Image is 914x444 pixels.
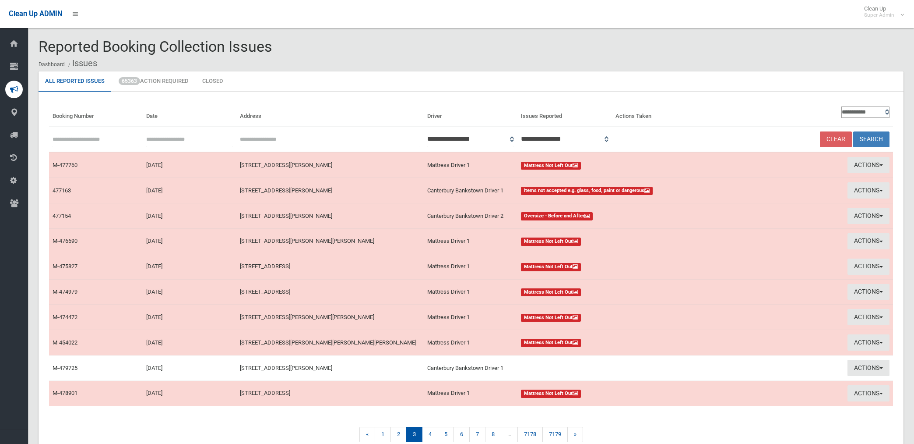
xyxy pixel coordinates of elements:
[143,279,236,305] td: [DATE]
[53,288,77,295] a: M-474979
[847,385,889,401] button: Actions
[521,187,653,195] span: Items not accepted e.g. glass, food, paint or dangerous
[424,279,517,305] td: Mattress Driver 1
[424,102,517,126] th: Driver
[143,330,236,355] td: [DATE]
[424,254,517,279] td: Mattress Driver 1
[424,203,517,229] td: Canterbury Bankstown Driver 2
[53,187,71,194] a: 477163
[612,102,706,126] th: Actions Taken
[847,182,889,199] button: Actions
[236,178,424,203] td: [STREET_ADDRESS][PERSON_NAME]
[143,178,236,203] td: [DATE]
[236,228,424,254] td: [STREET_ADDRESS][PERSON_NAME][PERSON_NAME]
[521,339,581,347] span: Mattress Not Left Out
[236,305,424,330] td: [STREET_ADDRESS][PERSON_NAME][PERSON_NAME]
[406,427,422,442] span: 3
[375,427,391,442] a: 1
[567,427,583,442] a: »
[143,355,236,381] td: [DATE]
[53,238,77,244] a: M-476690
[521,185,702,196] a: Items not accepted e.g. glass, food, paint or dangerous
[53,314,77,320] a: M-474472
[517,102,612,126] th: Issues Reported
[521,337,702,348] a: Mattress Not Left Out
[521,238,581,246] span: Mattress Not Left Out
[112,71,195,92] a: 65363Action Required
[521,236,702,246] a: Mattress Not Left Out
[847,157,889,173] button: Actions
[847,233,889,249] button: Actions
[236,381,424,406] td: [STREET_ADDRESS]
[66,55,97,71] li: Issues
[143,228,236,254] td: [DATE]
[517,427,543,442] a: 7178
[143,102,236,126] th: Date
[143,203,236,229] td: [DATE]
[521,212,593,220] span: Oversize - Before and After
[424,305,517,330] td: Mattress Driver 1
[143,254,236,279] td: [DATE]
[196,71,229,92] a: Closed
[119,77,140,85] span: 65363
[501,427,518,442] span: ...
[847,208,889,224] button: Actions
[521,388,702,398] a: Mattress Not Left Out
[53,365,77,371] a: M-479725
[390,427,407,442] a: 2
[521,263,581,271] span: Mattress Not Left Out
[847,334,889,351] button: Actions
[53,162,77,168] a: M-477760
[853,131,889,148] button: Search
[847,284,889,300] button: Actions
[424,330,517,355] td: Mattress Driver 1
[847,309,889,325] button: Actions
[521,261,702,272] a: Mattress Not Left Out
[53,213,71,219] a: 477154
[521,288,581,297] span: Mattress Not Left Out
[521,162,581,170] span: Mattress Not Left Out
[424,152,517,178] td: Mattress Driver 1
[438,427,454,442] a: 5
[864,12,894,18] small: Super Admin
[49,102,143,126] th: Booking Number
[847,259,889,275] button: Actions
[453,427,470,442] a: 6
[521,160,702,170] a: Mattress Not Left Out
[521,211,702,221] a: Oversize - Before and After
[9,10,62,18] span: Clean Up ADMIN
[143,152,236,178] td: [DATE]
[53,263,77,270] a: M-475827
[424,228,517,254] td: Mattress Driver 1
[847,360,889,376] button: Actions
[424,355,517,381] td: Canterbury Bankstown Driver 1
[143,381,236,406] td: [DATE]
[236,254,424,279] td: [STREET_ADDRESS]
[143,305,236,330] td: [DATE]
[542,427,568,442] a: 7179
[820,131,852,148] a: Clear
[53,390,77,396] a: M-478901
[53,339,77,346] a: M-454022
[39,71,111,92] a: All Reported Issues
[236,330,424,355] td: [STREET_ADDRESS][PERSON_NAME][PERSON_NAME][PERSON_NAME]
[236,355,424,381] td: [STREET_ADDRESS][PERSON_NAME]
[485,427,501,442] a: 8
[236,152,424,178] td: [STREET_ADDRESS][PERSON_NAME]
[39,61,65,67] a: Dashboard
[521,312,702,323] a: Mattress Not Left Out
[860,5,903,18] span: Clean Up
[236,102,424,126] th: Address
[521,287,702,297] a: Mattress Not Left Out
[236,203,424,229] td: [STREET_ADDRESS][PERSON_NAME]
[39,38,272,55] span: Reported Booking Collection Issues
[521,390,581,398] span: Mattress Not Left Out
[424,381,517,406] td: Mattress Driver 1
[469,427,485,442] a: 7
[424,178,517,203] td: Canterbury Bankstown Driver 1
[422,427,438,442] a: 4
[359,427,375,442] a: «
[236,279,424,305] td: [STREET_ADDRESS]
[521,314,581,322] span: Mattress Not Left Out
